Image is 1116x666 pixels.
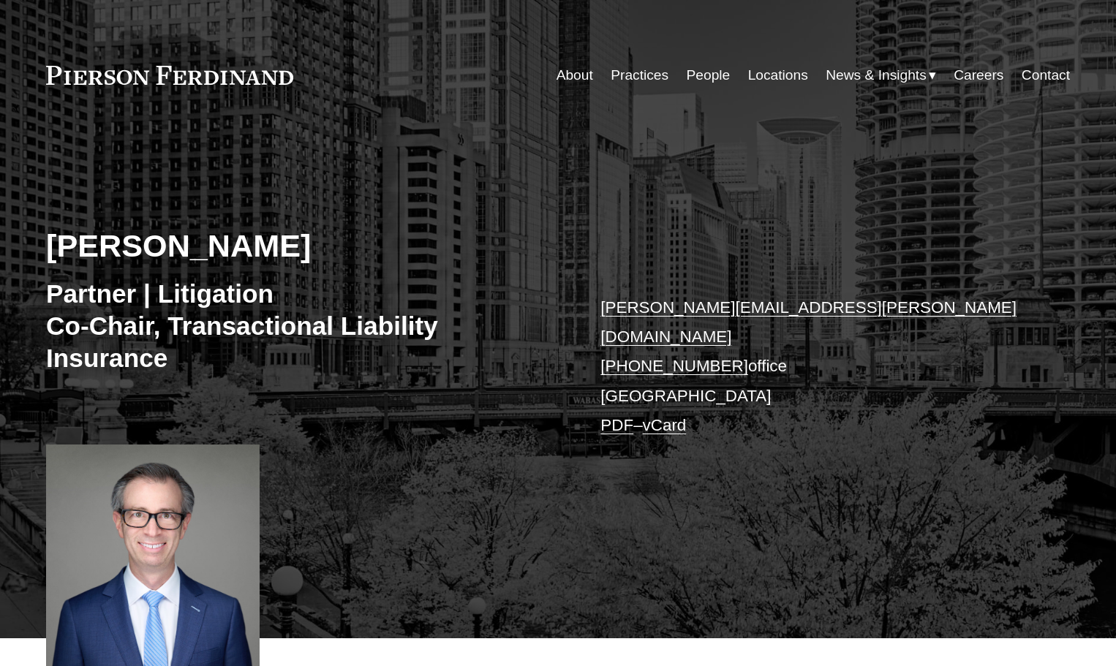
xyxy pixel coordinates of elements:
[46,278,558,374] h3: Partner | Litigation Co-Chair, Transactional Liability Insurance
[826,61,936,89] a: folder dropdown
[600,293,1027,441] p: office [GEOGRAPHIC_DATA] –
[687,61,731,89] a: People
[46,227,558,265] h2: [PERSON_NAME]
[826,63,927,88] span: News & Insights
[557,61,593,89] a: About
[748,61,808,89] a: Locations
[954,61,1003,89] a: Careers
[1022,61,1070,89] a: Contact
[600,298,1017,346] a: [PERSON_NAME][EMAIL_ADDRESS][PERSON_NAME][DOMAIN_NAME]
[600,357,748,375] a: [PHONE_NUMBER]
[643,416,687,434] a: vCard
[611,61,668,89] a: Practices
[600,416,633,434] a: PDF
